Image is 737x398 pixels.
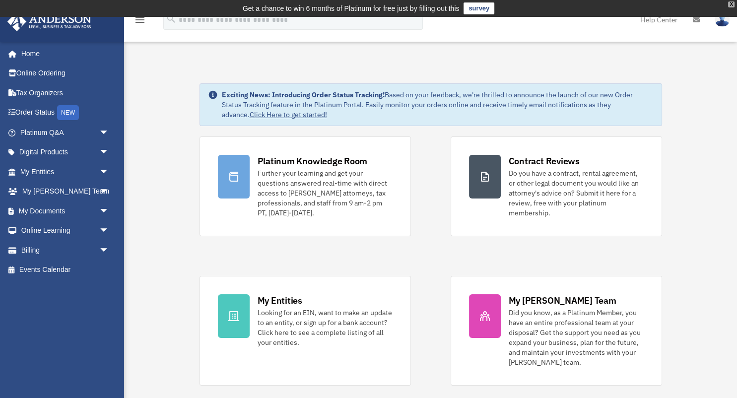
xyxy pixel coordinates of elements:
span: arrow_drop_down [99,123,119,143]
strong: Exciting News: Introducing Order Status Tracking! [222,90,385,99]
img: Anderson Advisors Platinum Portal [4,12,94,31]
div: My [PERSON_NAME] Team [509,294,616,307]
a: Platinum Knowledge Room Further your learning and get your questions answered real-time with dire... [200,136,411,236]
a: Order StatusNEW [7,103,124,123]
div: Did you know, as a Platinum Member, you have an entire professional team at your disposal? Get th... [509,308,644,367]
span: arrow_drop_down [99,142,119,163]
div: close [728,1,735,7]
div: Contract Reviews [509,155,580,167]
a: survey [464,2,494,14]
div: Platinum Knowledge Room [258,155,368,167]
a: Contract Reviews Do you have a contract, rental agreement, or other legal document you would like... [451,136,662,236]
span: arrow_drop_down [99,221,119,241]
i: menu [134,14,146,26]
span: arrow_drop_down [99,240,119,261]
a: menu [134,17,146,26]
a: Digital Productsarrow_drop_down [7,142,124,162]
a: My Entitiesarrow_drop_down [7,162,124,182]
img: User Pic [715,12,730,27]
a: Online Learningarrow_drop_down [7,221,124,241]
a: Home [7,44,119,64]
div: Looking for an EIN, want to make an update to an entity, or sign up for a bank account? Click her... [258,308,393,347]
span: arrow_drop_down [99,182,119,202]
i: search [166,13,177,24]
div: Based on your feedback, we're thrilled to announce the launch of our new Order Status Tracking fe... [222,90,654,120]
a: Platinum Q&Aarrow_drop_down [7,123,124,142]
span: arrow_drop_down [99,201,119,221]
a: Tax Organizers [7,83,124,103]
div: Get a chance to win 6 months of Platinum for free just by filling out this [243,2,460,14]
span: arrow_drop_down [99,162,119,182]
div: NEW [57,105,79,120]
a: Events Calendar [7,260,124,280]
div: Do you have a contract, rental agreement, or other legal document you would like an attorney's ad... [509,168,644,218]
a: Billingarrow_drop_down [7,240,124,260]
a: Online Ordering [7,64,124,83]
div: Further your learning and get your questions answered real-time with direct access to [PERSON_NAM... [258,168,393,218]
a: My Entities Looking for an EIN, want to make an update to an entity, or sign up for a bank accoun... [200,276,411,386]
a: My [PERSON_NAME] Teamarrow_drop_down [7,182,124,201]
a: My [PERSON_NAME] Team Did you know, as a Platinum Member, you have an entire professional team at... [451,276,662,386]
a: My Documentsarrow_drop_down [7,201,124,221]
div: My Entities [258,294,302,307]
a: Click Here to get started! [250,110,327,119]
